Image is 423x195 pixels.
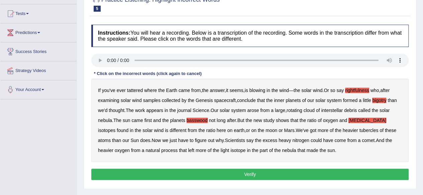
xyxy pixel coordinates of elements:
[230,148,245,153] b: isotope
[130,128,133,133] b: in
[388,98,397,103] b: than
[284,128,294,133] b: Mars
[301,88,311,93] b: solar
[272,88,278,93] b: the
[259,148,268,153] b: part
[122,138,129,143] b: our
[135,128,141,133] b: the
[188,128,197,133] b: from
[267,88,270,93] b: in
[247,108,259,113] b: arose
[198,128,205,133] b: the
[151,138,161,143] b: Now
[380,88,390,93] b: after
[113,118,121,123] b: The
[260,108,270,113] b: from
[358,138,360,143] b: a
[126,108,134,113] b: The
[246,138,253,143] b: say
[344,108,357,113] b: debris
[98,108,107,113] b: we'd
[98,30,130,36] b: Instructions:
[127,88,143,93] b: tattered
[334,138,346,143] b: come
[170,108,176,113] b: the
[372,108,378,113] b: the
[178,138,188,143] b: have
[91,70,204,77] div: * Click on the incorrect words (click again to cancel)
[115,148,130,153] b: oxygen
[98,118,112,123] b: nebula
[229,88,243,93] b: seems
[237,98,256,103] b: conclude
[244,88,248,93] b: is
[279,88,289,93] b: wind
[380,108,390,113] b: solar
[177,108,191,113] b: journal
[170,138,177,143] b: just
[135,108,145,113] b: work
[162,138,168,143] b: we
[302,98,306,103] b: of
[0,80,77,97] a: Your Account
[307,118,316,123] b: ratio
[343,98,357,103] b: formed
[385,128,396,133] b: these
[359,98,361,103] b: a
[142,148,144,153] b: a
[294,88,300,93] b: the
[188,98,194,103] b: the
[208,148,212,153] b: of
[154,128,164,133] b: wind
[91,25,409,47] h4: You will hear a recording. Below is a transcription of the recording. Some words in the transcrip...
[213,148,219,153] b: the
[166,88,177,93] b: Earth
[140,138,150,143] b: does
[98,88,101,93] b: If
[363,98,371,103] b: little
[343,128,358,133] b: heavier
[91,79,409,162] div: , , , — . , , . . , . . , . . . . .
[162,118,169,123] b: the
[275,108,285,113] b: large
[370,88,379,93] b: who
[170,118,185,123] b: planets
[257,98,265,103] b: that
[214,98,236,103] b: spacecraft
[217,118,225,123] b: long
[339,118,347,123] b: and
[182,98,187,103] b: by
[330,128,334,133] b: of
[0,4,77,21] a: Tests
[0,42,77,59] a: Success Stories
[144,118,152,123] b: first
[327,148,335,153] b: sun
[0,61,77,78] a: Strategy Videos
[359,128,378,133] b: tubercles
[220,108,230,113] b: solar
[258,128,264,133] b: the
[303,108,314,113] b: cloud
[161,148,178,153] b: process
[225,138,245,143] b: Scientists
[132,98,142,103] b: wind
[330,88,335,93] b: so
[227,128,233,133] b: on
[279,138,291,143] b: heavy
[253,118,262,123] b: new
[209,118,215,123] b: not
[319,148,326,153] b: the
[263,118,274,123] b: study
[386,138,392,143] b: the
[311,138,322,143] b: could
[190,138,194,143] b: to
[191,88,201,93] b: from
[321,108,343,113] b: interstellar
[217,128,226,133] b: here
[196,98,213,103] b: Genesis
[362,138,375,143] b: comet
[255,138,261,143] b: the
[292,138,309,143] b: nitrogen
[323,138,333,143] b: have
[252,148,258,153] b: the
